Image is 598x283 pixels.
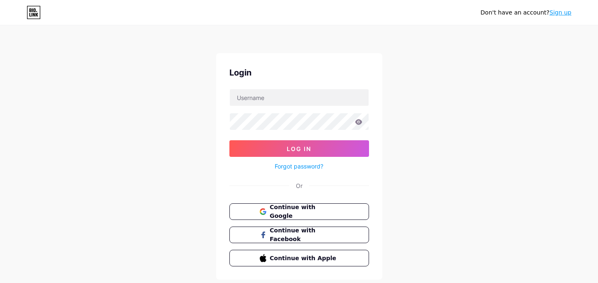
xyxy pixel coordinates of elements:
[229,140,369,157] button: Log In
[270,254,338,263] span: Continue with Apple
[229,66,369,79] div: Login
[270,203,338,220] span: Continue with Google
[270,226,338,244] span: Continue with Facebook
[229,250,369,266] button: Continue with Apple
[480,8,571,17] div: Don't have an account?
[229,227,369,243] button: Continue with Facebook
[229,203,369,220] button: Continue with Google
[230,89,369,106] input: Username
[287,145,311,152] span: Log In
[275,162,323,171] a: Forgot password?
[549,9,571,16] a: Sign up
[296,181,303,190] div: Or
